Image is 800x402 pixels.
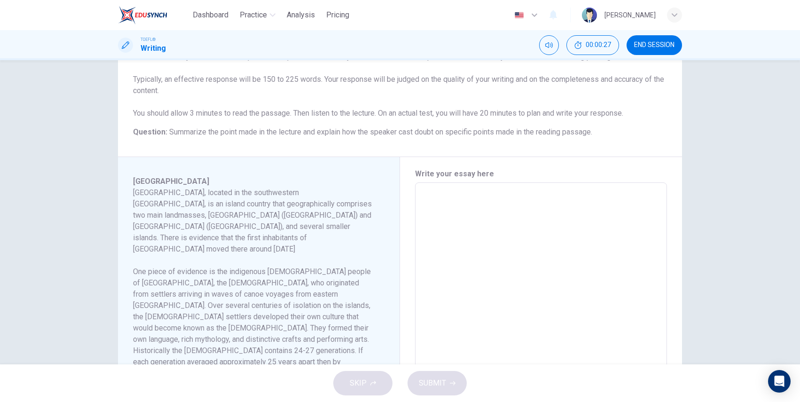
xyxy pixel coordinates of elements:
span: Analysis [287,9,315,21]
h6: [GEOGRAPHIC_DATA], located in the southwestern [GEOGRAPHIC_DATA], is an island country that geogr... [133,187,373,255]
img: en [513,12,525,19]
h6: Directions : [133,40,667,119]
button: Pricing [322,7,353,24]
h6: Question : [133,126,667,138]
span: 00:00:27 [586,41,611,49]
h6: One piece of evidence is the indigenous [DEMOGRAPHIC_DATA] people of [GEOGRAPHIC_DATA], the [DEMO... [133,266,373,402]
span: TOEFL® [141,36,156,43]
button: 00:00:27 [566,35,619,55]
img: EduSynch logo [118,6,167,24]
h1: Writing [141,43,166,54]
div: [PERSON_NAME] [604,9,656,21]
span: Practice [240,9,267,21]
h6: Write your essay here [415,168,667,180]
div: Open Intercom Messenger [768,370,791,393]
button: END SESSION [627,35,682,55]
button: Dashboard [189,7,232,24]
span: [GEOGRAPHIC_DATA] [133,177,209,186]
span: For this task, you will read a passage about an academic topic and you will listen to a lecture a... [133,41,664,118]
div: Mute [539,35,559,55]
div: Hide [566,35,619,55]
span: Dashboard [193,9,228,21]
button: Analysis [283,7,319,24]
a: EduSynch logo [118,6,189,24]
span: Pricing [326,9,349,21]
span: Summarize the point made in the lecture and explain how the speaker cast doubt on specific points... [169,127,592,136]
button: Practice [236,7,279,24]
img: Profile picture [582,8,597,23]
span: END SESSION [634,41,675,49]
